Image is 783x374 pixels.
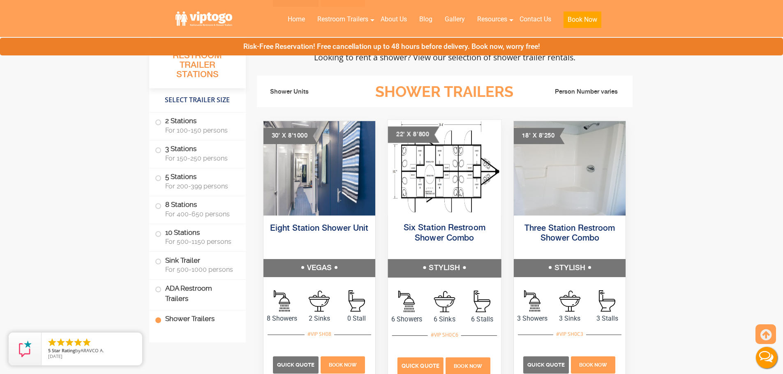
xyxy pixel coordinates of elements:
[165,126,236,134] span: For 100-150 persons
[514,128,565,144] div: 18' X 8'250
[149,92,246,108] h4: Select Trailer Size
[399,291,415,312] img: an icon of Shower
[65,337,74,347] li: 
[579,362,607,368] span: Book Now
[263,128,318,144] div: 30' X 8'1000
[570,361,616,369] a: Book Now
[165,182,236,190] span: For 200-399 persons
[155,224,240,250] label: 10 Stations
[553,329,586,340] div: #VIP SH0C3
[270,224,368,233] a: Eight Station Shower Unit
[311,10,374,28] a: Restroom Trailers
[513,10,557,28] a: Contact Us
[48,348,136,354] span: by
[338,314,375,324] span: 0 Stall
[282,10,311,28] a: Home
[434,291,455,312] img: an icon of sink
[535,87,627,97] li: Person Number varies
[165,238,236,246] span: For 500-1150 persons
[56,337,66,347] li: 
[474,291,490,312] img: an icon of stall
[300,314,338,324] span: 2 Sinks
[263,121,376,216] img: Outside view of eight station shower unit
[514,314,551,324] span: 3 Showers
[48,353,62,359] span: [DATE]
[263,259,376,277] h5: VEGAS
[527,362,565,368] span: Quick Quote
[155,310,240,328] label: Shower Trailers
[428,330,461,340] div: #VIP SH0C6
[165,266,236,273] span: For 500-1000 persons
[388,120,501,215] img: Full image for six shower combo restroom trailer
[559,291,580,312] img: an icon of sink
[397,362,445,369] a: Quick Quote
[165,210,236,218] span: For 400-650 persons
[277,362,314,368] span: Quick Quote
[81,347,104,353] span: ARAVCO A.
[309,291,330,312] img: an icon of sink
[52,347,75,353] span: Star Rating
[523,361,570,369] a: Quick Quote
[263,80,355,104] li: Shower Units
[155,112,240,138] label: 2 Stations
[599,290,615,312] img: an icon of stall
[374,10,413,28] a: About Us
[557,10,607,33] a: Book Now
[445,362,492,369] a: Book Now
[388,314,426,324] span: 6 Showers
[155,280,240,307] label: ADA Restroom Trailers
[404,224,485,243] a: Six Station Restroom Shower Combo
[149,39,246,88] h3: All Portable Restroom Trailer Stations
[402,363,439,369] span: Quick Quote
[439,10,471,28] a: Gallery
[155,252,240,277] label: Sink Trailer
[514,121,626,216] img: An outside image of the 3 station shower combo trailer
[551,314,589,324] span: 3 Sinks
[47,337,57,347] li: 
[388,126,440,143] div: 22' X 8'800
[165,154,236,162] span: For 150-250 persons
[750,341,783,374] button: Live Chat
[426,314,464,324] span: 6 Sinks
[349,290,365,312] img: an icon of stall
[454,363,482,369] span: Book Now
[354,84,534,101] h3: Shower Trailers
[329,362,357,368] span: Book Now
[564,11,601,28] button: Book Now
[273,361,320,369] a: Quick Quote
[463,314,501,324] span: 6 Stalls
[274,290,290,312] img: an icon of Shower
[82,337,92,347] li: 
[155,140,240,166] label: 3 Stations
[17,341,33,357] img: Review Rating
[73,337,83,347] li: 
[589,314,626,324] span: 3 Stalls
[524,290,540,312] img: an icon of Shower
[263,314,301,324] span: 8 Showers
[48,347,51,353] span: 5
[524,224,615,243] a: Three Station Restroom Shower Combo
[319,361,366,369] a: Book Now
[471,10,513,28] a: Resources
[514,259,626,277] h5: STYLISH
[257,49,633,65] p: Looking to rent a shower? View our selection of shower trailer rentals.
[305,329,334,340] div: #VIP SH08
[155,196,240,222] label: 8 Stations
[413,10,439,28] a: Blog
[155,168,240,194] label: 5 Stations
[388,259,501,278] h5: STYLISH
